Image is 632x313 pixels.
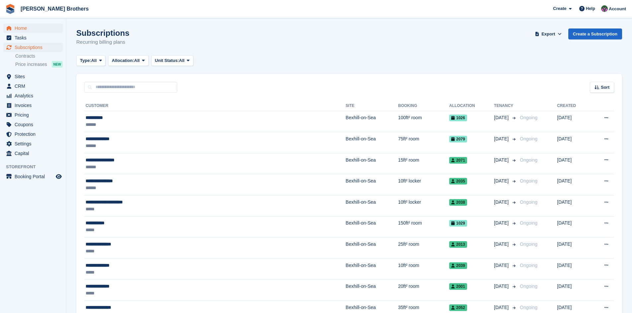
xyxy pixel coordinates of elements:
[346,237,398,259] td: Bexhill-on-Sea
[346,195,398,217] td: Bexhill-on-Sea
[398,237,449,259] td: 25ft² room
[494,283,510,290] span: [DATE]
[91,57,97,64] span: All
[398,280,449,301] td: 20ft² room
[3,72,63,81] a: menu
[601,84,609,91] span: Sort
[3,81,63,91] a: menu
[520,157,537,163] span: Ongoing
[52,61,63,68] div: NEW
[398,174,449,195] td: 10ft² locker
[494,114,510,121] span: [DATE]
[520,178,537,183] span: Ongoing
[494,135,510,142] span: [DATE]
[346,216,398,237] td: Bexhill-on-Sea
[151,55,193,66] button: Unit Status: All
[557,101,590,111] th: Created
[5,4,15,14] img: stora-icon-8386f47178a22dfd0bd8f6a31ec36ba5ce8667c1dd55bd0f319d3a0aa187defe.svg
[3,101,63,110] a: menu
[520,284,537,289] span: Ongoing
[3,24,63,33] a: menu
[108,55,149,66] button: Allocation: All
[494,157,510,164] span: [DATE]
[15,61,47,68] span: Price increases
[557,153,590,174] td: [DATE]
[15,24,54,33] span: Home
[557,237,590,259] td: [DATE]
[3,149,63,158] a: menu
[3,43,63,52] a: menu
[398,101,449,111] th: Booking
[398,132,449,153] td: 75ft² room
[15,33,54,42] span: Tasks
[15,149,54,158] span: Capital
[346,280,398,301] td: Bexhill-on-Sea
[449,262,467,269] span: 2039
[15,130,54,139] span: Protection
[398,195,449,217] td: 10ft² locker
[449,157,467,164] span: 2071
[449,199,467,206] span: 2038
[520,305,537,310] span: Ongoing
[520,263,537,268] span: Ongoing
[520,136,537,141] span: Ongoing
[398,111,449,132] td: 100ft² room
[557,216,590,237] td: [DATE]
[557,280,590,301] td: [DATE]
[346,111,398,132] td: Bexhill-on-Sea
[155,57,179,64] span: Unit Status:
[601,5,608,12] img: Nick Wright
[15,81,54,91] span: CRM
[534,28,563,39] button: Export
[494,101,517,111] th: Tenancy
[112,57,134,64] span: Allocation:
[15,53,63,59] a: Contracts
[557,258,590,280] td: [DATE]
[76,38,129,46] p: Recurring billing plans
[553,5,566,12] span: Create
[76,55,105,66] button: Type: All
[449,220,467,227] span: 1029
[398,258,449,280] td: 10ft² room
[15,91,54,100] span: Analytics
[15,61,63,68] a: Price increases NEW
[586,5,595,12] span: Help
[520,115,537,120] span: Ongoing
[18,3,91,14] a: [PERSON_NAME] Brothers
[6,164,66,170] span: Storefront
[494,178,510,184] span: [DATE]
[3,172,63,181] a: menu
[15,110,54,120] span: Pricing
[520,241,537,247] span: Ongoing
[609,6,626,12] span: Account
[449,283,467,290] span: 2001
[3,139,63,148] a: menu
[520,199,537,205] span: Ongoing
[449,136,467,142] span: 2079
[398,216,449,237] td: 150ft² room
[494,220,510,227] span: [DATE]
[80,57,91,64] span: Type:
[568,28,622,39] a: Create a Subscription
[15,43,54,52] span: Subscriptions
[494,262,510,269] span: [DATE]
[449,115,467,121] span: 1026
[449,178,467,184] span: 2035
[76,28,129,37] h1: Subscriptions
[494,199,510,206] span: [DATE]
[520,220,537,226] span: Ongoing
[449,304,467,311] span: 2052
[3,110,63,120] a: menu
[15,120,54,129] span: Coupons
[449,101,494,111] th: Allocation
[346,132,398,153] td: Bexhill-on-Sea
[3,91,63,100] a: menu
[346,101,398,111] th: Site
[3,120,63,129] a: menu
[3,33,63,42] a: menu
[398,153,449,174] td: 15ft² room
[346,174,398,195] td: Bexhill-on-Sea
[346,153,398,174] td: Bexhill-on-Sea
[494,241,510,248] span: [DATE]
[541,31,555,37] span: Export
